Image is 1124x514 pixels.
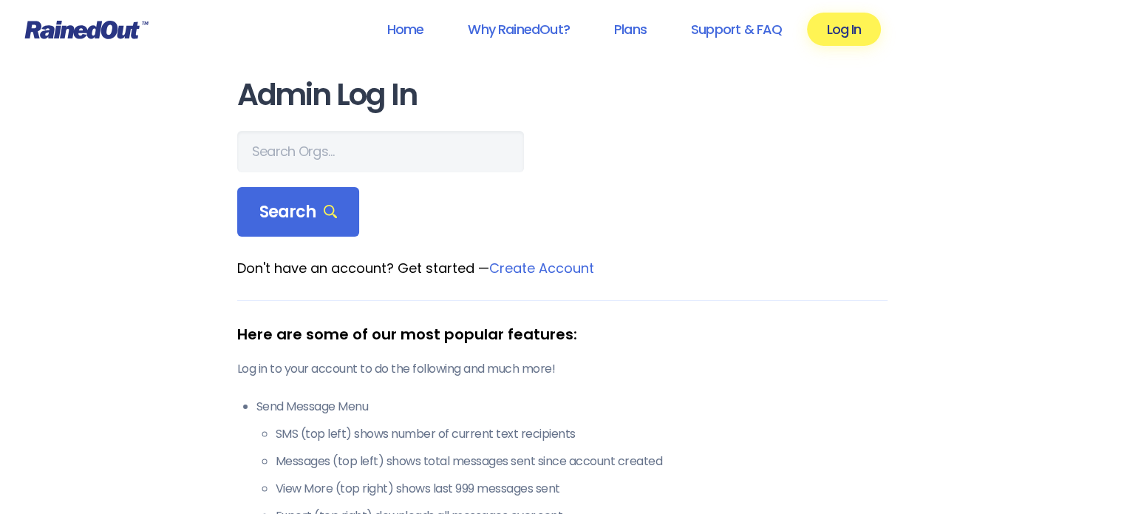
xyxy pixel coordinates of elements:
[237,187,360,237] div: Search
[807,13,880,46] a: Log In
[449,13,589,46] a: Why RainedOut?
[237,131,524,172] input: Search Orgs…
[259,202,338,223] span: Search
[276,453,888,470] li: Messages (top left) shows total messages sent since account created
[237,323,888,345] div: Here are some of our most popular features:
[276,425,888,443] li: SMS (top left) shows number of current text recipients
[237,78,888,112] h1: Admin Log In
[672,13,801,46] a: Support & FAQ
[276,480,888,498] li: View More (top right) shows last 999 messages sent
[367,13,443,46] a: Home
[489,259,594,277] a: Create Account
[237,360,888,378] p: Log in to your account to do the following and much more!
[595,13,666,46] a: Plans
